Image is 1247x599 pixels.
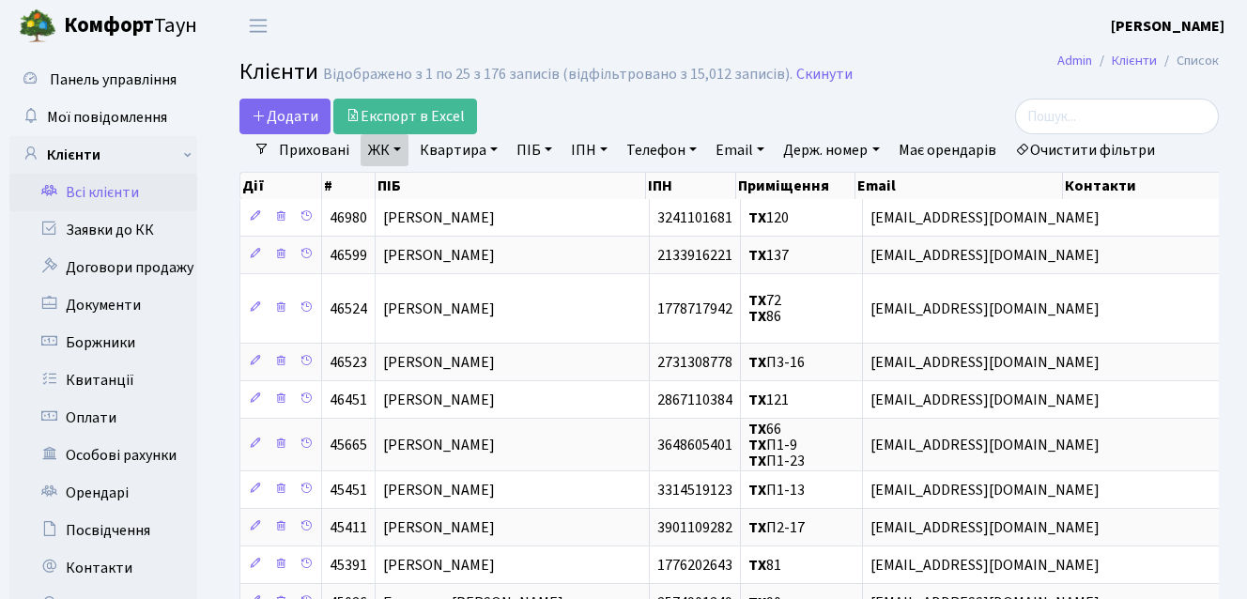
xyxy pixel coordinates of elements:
[330,555,367,576] span: 45391
[748,290,781,327] span: 72 86
[330,480,367,500] span: 45451
[383,517,495,538] span: [PERSON_NAME]
[330,245,367,266] span: 46599
[1112,51,1157,70] a: Клієнти
[509,134,560,166] a: ПІБ
[748,290,766,311] b: ТХ
[383,245,495,266] span: [PERSON_NAME]
[748,419,766,439] b: ТХ
[1111,16,1224,37] b: [PERSON_NAME]
[322,173,376,199] th: #
[383,390,495,410] span: [PERSON_NAME]
[870,435,1100,455] span: [EMAIL_ADDRESS][DOMAIN_NAME]
[1008,134,1162,166] a: Очистити фільтри
[9,211,197,249] a: Заявки до КК
[748,307,766,328] b: ТХ
[748,207,789,228] span: 120
[708,134,772,166] a: Email
[330,390,367,410] span: 46451
[1015,99,1219,134] input: Пошук...
[657,517,732,538] span: 3901109282
[748,480,766,500] b: ТХ
[240,173,322,199] th: Дії
[9,174,197,211] a: Всі клієнти
[9,437,197,474] a: Особові рахунки
[657,299,732,319] span: 1778717942
[235,10,282,41] button: Переключити навігацію
[748,435,766,455] b: ТХ
[748,390,789,410] span: 121
[383,555,495,576] span: [PERSON_NAME]
[383,435,495,455] span: [PERSON_NAME]
[870,390,1100,410] span: [EMAIL_ADDRESS][DOMAIN_NAME]
[870,517,1100,538] span: [EMAIL_ADDRESS][DOMAIN_NAME]
[333,99,477,134] a: Експорт в Excel
[870,555,1100,576] span: [EMAIL_ADDRESS][DOMAIN_NAME]
[9,474,197,512] a: Орендарі
[870,352,1100,373] span: [EMAIL_ADDRESS][DOMAIN_NAME]
[796,66,853,84] a: Скинути
[9,361,197,399] a: Квитанції
[9,512,197,549] a: Посвідчення
[736,173,855,199] th: Приміщення
[748,555,766,576] b: ТХ
[9,136,197,174] a: Клієнти
[870,299,1100,319] span: [EMAIL_ADDRESS][DOMAIN_NAME]
[870,207,1100,228] span: [EMAIL_ADDRESS][DOMAIN_NAME]
[1029,41,1247,81] nav: breadcrumb
[9,286,197,324] a: Документи
[9,324,197,361] a: Боржники
[657,435,732,455] span: 3648605401
[50,69,177,90] span: Панель управління
[330,352,367,373] span: 46523
[412,134,505,166] a: Квартира
[383,480,495,500] span: [PERSON_NAME]
[748,555,781,576] span: 81
[657,207,732,228] span: 3241101681
[47,107,167,128] span: Мої повідомлення
[748,451,766,471] b: ТХ
[19,8,56,45] img: logo.png
[563,134,615,166] a: ІПН
[891,134,1004,166] a: Має орендарів
[383,299,495,319] span: [PERSON_NAME]
[748,207,766,228] b: ТХ
[748,352,805,373] span: П3-16
[776,134,886,166] a: Держ. номер
[64,10,154,40] b: Комфорт
[748,517,766,538] b: ТХ
[9,99,197,136] a: Мої повідомлення
[748,517,805,538] span: П2-17
[9,549,197,587] a: Контакти
[330,207,367,228] span: 46980
[271,134,357,166] a: Приховані
[252,106,318,127] span: Додати
[748,390,766,410] b: ТХ
[870,245,1100,266] span: [EMAIL_ADDRESS][DOMAIN_NAME]
[383,207,495,228] span: [PERSON_NAME]
[646,173,737,199] th: ІПН
[1111,15,1224,38] a: [PERSON_NAME]
[1157,51,1219,71] li: Список
[383,352,495,373] span: [PERSON_NAME]
[330,299,367,319] span: 46524
[361,134,408,166] a: ЖК
[239,99,331,134] a: Додати
[239,55,318,88] span: Клієнти
[870,480,1100,500] span: [EMAIL_ADDRESS][DOMAIN_NAME]
[619,134,704,166] a: Телефон
[657,245,732,266] span: 2133916221
[330,517,367,538] span: 45411
[330,435,367,455] span: 45665
[855,173,1063,199] th: Email
[748,419,805,471] span: 66 П1-9 П1-23
[9,61,197,99] a: Панель управління
[748,352,766,373] b: ТХ
[657,555,732,576] span: 1776202643
[748,480,805,500] span: П1-13
[657,480,732,500] span: 3314519123
[748,245,789,266] span: 137
[9,399,197,437] a: Оплати
[657,352,732,373] span: 2731308778
[323,66,793,84] div: Відображено з 1 по 25 з 176 записів (відфільтровано з 15,012 записів).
